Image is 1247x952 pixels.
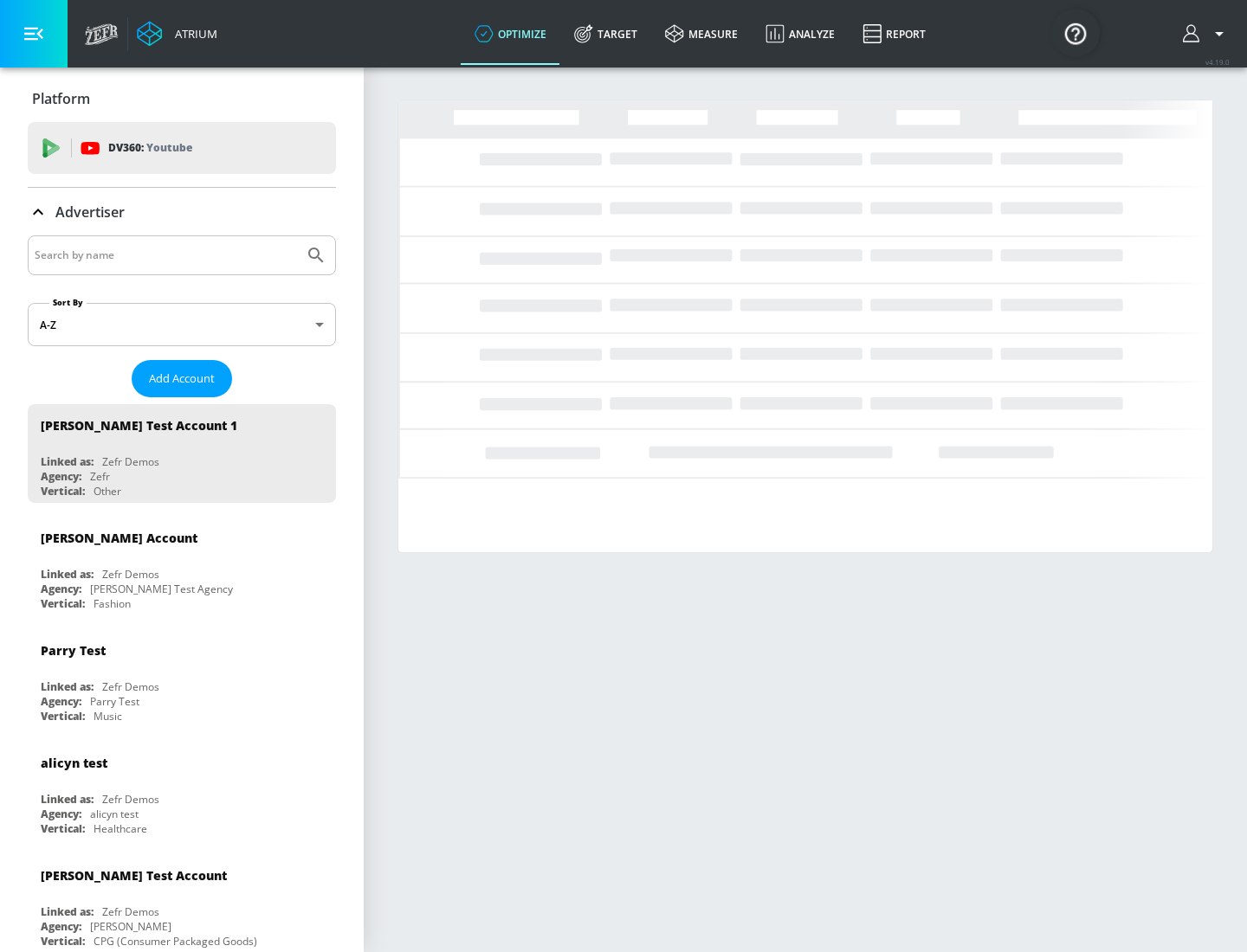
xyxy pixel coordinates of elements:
div: Linked as: [41,904,94,919]
div: [PERSON_NAME] AccountLinked as:Zefr DemosAgency:[PERSON_NAME] Test AgencyVertical:Fashion [28,517,336,615]
a: Analyze [752,3,849,65]
div: Agency: [41,807,81,821]
div: [PERSON_NAME] Test Account 1 [41,417,237,434]
div: Fashion [94,596,131,611]
p: Youtube [146,138,192,157]
div: Advertiser [28,188,336,236]
div: alicyn test [41,755,107,771]
div: Vertical: [41,821,85,836]
div: alicyn testLinked as:Zefr DemosAgency:alicyn testVertical:Healthcare [28,742,336,840]
div: Linked as: [41,792,94,807]
div: [PERSON_NAME] Test Account 1Linked as:Zefr DemosAgency:ZefrVertical:Other [28,404,336,503]
div: Zefr Demos [102,679,159,694]
a: Atrium [137,21,217,47]
div: Parry Test [41,642,106,659]
div: [PERSON_NAME] Test Account [41,867,227,884]
div: Vertical: [41,484,85,499]
input: Search by name [35,244,297,267]
div: Zefr Demos [102,792,159,807]
span: v 4.19.0 [1205,57,1230,67]
div: [PERSON_NAME] Account [41,530,197,546]
div: Linked as: [41,567,94,582]
div: Vertical: [41,934,85,949]
div: A-Z [28,303,336,346]
span: Add Account [149,369,215,389]
a: optimize [461,3,560,65]
div: Zefr Demos [102,904,159,919]
div: alicyn test [90,807,139,821]
div: Zefr [90,469,110,484]
a: Target [560,3,651,65]
button: Open Resource Center [1051,9,1100,57]
div: Agency: [41,582,81,596]
div: Platform [28,74,336,123]
div: Agency: [41,919,81,934]
div: CPG (Consumer Packaged Goods) [94,934,257,949]
div: Linked as: [41,454,94,469]
label: Sort By [49,297,87,308]
div: [PERSON_NAME] [90,919,171,934]
p: Platform [32,89,90,108]
div: Parry TestLinked as:Zefr DemosAgency:Parry TestVertical:Music [28,629,336,728]
div: [PERSON_NAME] Test Agency [90,582,233,596]
div: DV360: Youtube [28,122,336,174]
p: DV360: [108,138,192,158]
p: Advertiser [55,203,125,222]
div: Other [94,484,121,499]
div: Zefr Demos [102,567,159,582]
div: Linked as: [41,679,94,694]
div: Agency: [41,469,81,484]
div: Music [94,709,122,724]
div: Parry Test [90,694,139,709]
div: Vertical: [41,596,85,611]
div: Vertical: [41,709,85,724]
a: Report [849,3,940,65]
div: Atrium [168,26,217,42]
a: measure [651,3,752,65]
div: Zefr Demos [102,454,159,469]
div: Agency: [41,694,81,709]
button: Add Account [132,360,232,397]
div: Healthcare [94,821,147,836]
